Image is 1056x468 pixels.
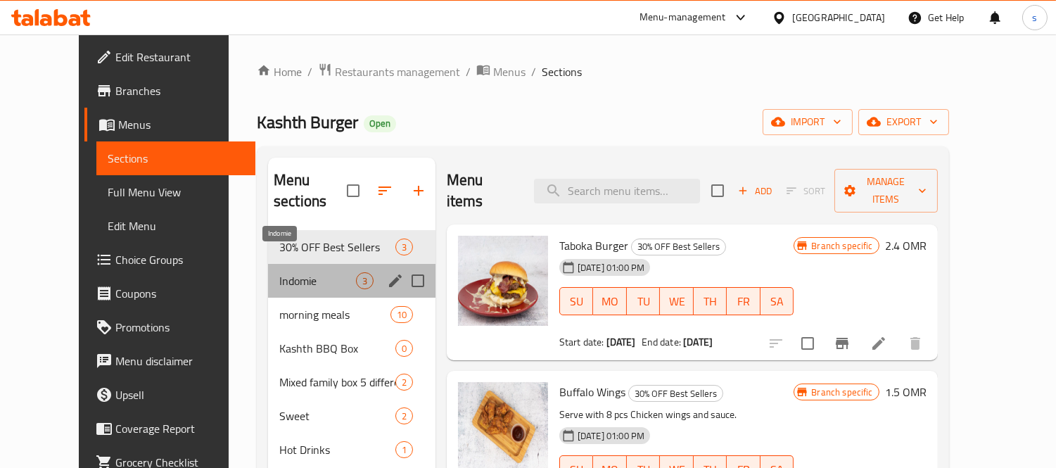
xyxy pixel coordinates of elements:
span: FR [732,291,755,312]
button: TH [694,287,727,315]
span: 1 [396,443,412,457]
span: WE [666,291,688,312]
div: morning meals10 [268,298,435,331]
span: Hot Drinks [279,441,395,458]
div: items [395,407,413,424]
span: Restaurants management [335,63,460,80]
img: Taboka Burger [458,236,548,326]
div: Hot Drinks1 [268,433,435,467]
span: Select section first [777,180,834,202]
span: [DATE] 01:00 PM [572,429,650,443]
button: Manage items [834,169,938,213]
nav: breadcrumb [257,63,949,81]
button: MO [593,287,627,315]
span: s [1032,10,1037,25]
span: [DATE] 01:00 PM [572,261,650,274]
span: 30% OFF Best Sellers [629,386,723,402]
div: 30% OFF Best Sellers3 [268,230,435,264]
span: Promotions [115,319,244,336]
div: items [395,340,413,357]
span: MO [599,291,621,312]
span: 10 [391,308,412,322]
button: Add [732,180,777,202]
span: Full Menu View [108,184,244,201]
h2: Menu items [447,170,517,212]
h2: Menu sections [274,170,347,212]
li: / [466,63,471,80]
span: TU [632,291,655,312]
a: Full Menu View [96,175,255,209]
p: Serve with 8 pcs Chicken wings and sauce. [559,406,794,424]
button: edit [385,270,406,291]
a: Choice Groups [84,243,255,277]
span: Manage items [846,173,927,208]
span: Branch specific [806,239,878,253]
a: Menus [476,63,526,81]
div: [GEOGRAPHIC_DATA] [792,10,885,25]
span: Coverage Report [115,420,244,437]
div: items [390,306,413,323]
div: Sweet2 [268,399,435,433]
span: 3 [357,274,373,288]
span: Menus [118,116,244,133]
a: Coupons [84,277,255,310]
span: Add item [732,180,777,202]
button: export [858,109,949,135]
span: Select to update [793,329,822,358]
button: FR [727,287,761,315]
span: 0 [396,342,412,355]
span: Start date: [559,333,604,351]
span: Add [736,183,774,199]
span: 3 [396,241,412,254]
span: Branch specific [806,386,878,399]
a: Menu disclaimer [84,344,255,378]
span: Upsell [115,386,244,403]
span: Sections [108,150,244,167]
span: morning meals [279,306,390,323]
span: 2 [396,376,412,389]
span: Kashth BBQ Box [279,340,395,357]
span: Edit Restaurant [115,49,244,65]
span: SA [766,291,789,312]
span: Coupons [115,285,244,302]
div: Mixed family box 5 different items2 [268,365,435,399]
button: Branch-specific-item [825,327,859,360]
a: Home [257,63,302,80]
div: Open [364,115,396,132]
span: Mixed family box 5 different items [279,374,395,391]
div: items [395,441,413,458]
span: Open [364,118,396,129]
span: Select section [703,176,732,205]
a: Branches [84,74,255,108]
button: delete [898,327,932,360]
div: Kashth BBQ Box0 [268,331,435,365]
a: Menus [84,108,255,141]
a: Promotions [84,310,255,344]
span: Choice Groups [115,251,244,268]
span: 2 [396,410,412,423]
div: items [395,374,413,391]
div: Menu-management [640,9,726,26]
span: Taboka Burger [559,235,628,256]
b: [DATE] [683,333,713,351]
div: 30% OFF Best Sellers [631,239,726,255]
a: Edit menu item [870,335,887,352]
span: Sort sections [368,174,402,208]
span: Indomie [279,272,356,289]
span: Sweet [279,407,395,424]
span: Kashth Burger [257,106,358,138]
span: Select all sections [338,176,368,205]
span: 30% OFF Best Sellers [279,239,395,255]
div: 30% OFF Best Sellers [628,385,723,402]
span: Edit Menu [108,217,244,234]
button: TU [627,287,661,315]
a: Restaurants management [318,63,460,81]
a: Edit Restaurant [84,40,255,74]
span: Sections [542,63,582,80]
